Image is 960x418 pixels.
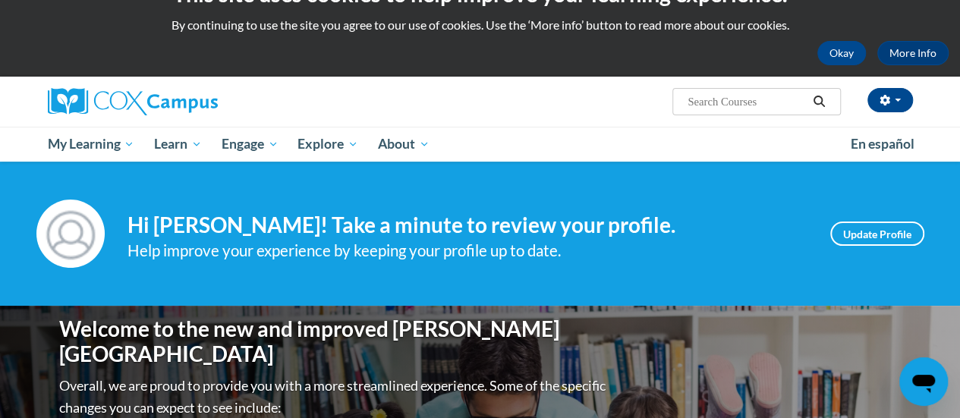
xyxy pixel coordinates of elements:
div: Help improve your experience by keeping your profile up to date. [127,238,807,263]
img: Cox Campus [48,88,218,115]
a: Engage [212,127,288,162]
p: By continuing to use the site you agree to our use of cookies. Use the ‘More info’ button to read... [11,17,949,33]
h1: Welcome to the new and improved [PERSON_NAME][GEOGRAPHIC_DATA] [59,316,609,367]
a: Explore [288,127,368,162]
input: Search Courses [686,93,807,111]
span: Learn [154,135,202,153]
span: Engage [222,135,279,153]
span: My Learning [47,135,134,153]
a: En español [841,128,924,160]
img: Profile Image [36,200,105,268]
span: About [378,135,430,153]
div: Main menu [36,127,924,162]
a: My Learning [38,127,145,162]
a: About [368,127,439,162]
h4: Hi [PERSON_NAME]! Take a minute to review your profile. [127,212,807,238]
button: Search [807,93,830,111]
button: Okay [817,41,866,65]
span: En español [851,136,914,152]
button: Account Settings [867,88,913,112]
a: Cox Campus [48,88,321,115]
a: Learn [144,127,212,162]
span: Explore [297,135,358,153]
a: More Info [877,41,949,65]
iframe: Button to launch messaging window [899,357,948,406]
a: Update Profile [830,222,924,246]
